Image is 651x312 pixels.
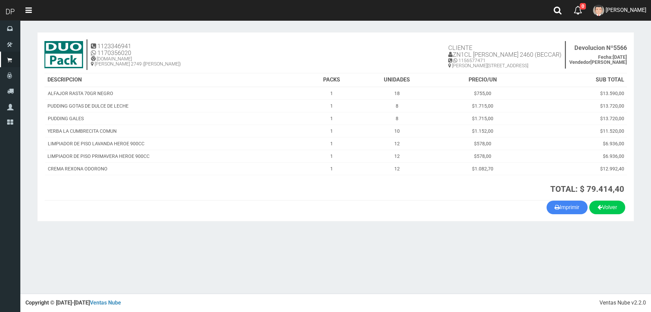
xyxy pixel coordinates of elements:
[359,137,435,150] td: 12
[435,163,531,175] td: $1.082,70
[435,125,531,137] td: $1.152,00
[45,125,305,137] td: YERBA LA CUMBRECITA COMUN
[435,112,531,125] td: $1.715,00
[569,59,627,65] b: [PERSON_NAME]
[305,150,359,163] td: 1
[435,137,531,150] td: $578,00
[531,100,627,112] td: $13.720,00
[359,125,435,137] td: 10
[574,44,613,51] strong: Devolucion Nº
[435,87,531,100] td: $755,00
[435,73,531,87] th: PRECIO/UN
[598,54,627,60] b: [DATE]
[599,299,646,307] div: Ventas Nube v2.2.0
[569,59,590,65] strong: Vendedor
[359,112,435,125] td: 8
[531,73,627,87] th: SUB TOTAL
[359,87,435,100] td: 18
[574,44,627,51] b: 5566
[305,112,359,125] td: 1
[359,100,435,112] td: 8
[531,112,627,125] td: $13.720,00
[448,44,561,58] h4: CLIENTE ZN1CL [PERSON_NAME] 2460 (BECCAR)
[44,41,83,68] img: 15ec80cb8f772e35c0579ae6ae841c79.jpg
[359,73,435,87] th: UNIDADES
[45,87,305,100] td: ALFAJOR RASTA 70GR NEGRO
[531,87,627,100] td: $13.590,00
[45,150,305,163] td: LIMPIADOR DE PISO PRIMAVERA HEROE 900CC
[606,7,646,13] span: [PERSON_NAME]
[91,56,181,67] h5: [DOMAIN_NAME] [PERSON_NAME] 2749 ([PERSON_NAME])
[305,137,359,150] td: 1
[45,100,305,112] td: PUDDING GOTAS DE DULCE DE LECHE
[531,137,627,150] td: $6.936,00
[91,43,181,56] h4: 1123346941 1170356020
[305,163,359,175] td: 1
[531,163,627,175] td: $12.992,40
[90,299,121,306] a: Ventas Nube
[305,125,359,137] td: 1
[435,100,531,112] td: $1.715,00
[435,150,531,163] td: $578,00
[45,163,305,175] td: CREMA REXONA ODORONO
[531,150,627,163] td: $6.936,00
[25,299,121,306] strong: Copyright © [DATE]-[DATE]
[589,201,625,214] a: Volver
[359,163,435,175] td: 12
[550,184,624,194] strong: TOTAL: $ 79.414,40
[45,73,305,87] th: DESCRIPCION
[45,112,305,125] td: PUDDING GALES
[547,201,588,214] button: Imprimir
[305,73,359,87] th: PACKS
[305,100,359,112] td: 1
[593,5,604,16] img: User Image
[45,137,305,150] td: LIMPIADOR DE PISO LAVANDA HEROE 900CC
[531,125,627,137] td: $11.520,00
[598,54,613,60] strong: Fecha:
[359,150,435,163] td: 12
[580,3,586,10] span: 0
[305,87,359,100] td: 1
[448,58,561,69] h5: 1156577471 [PERSON_NAME][STREET_ADDRESS]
